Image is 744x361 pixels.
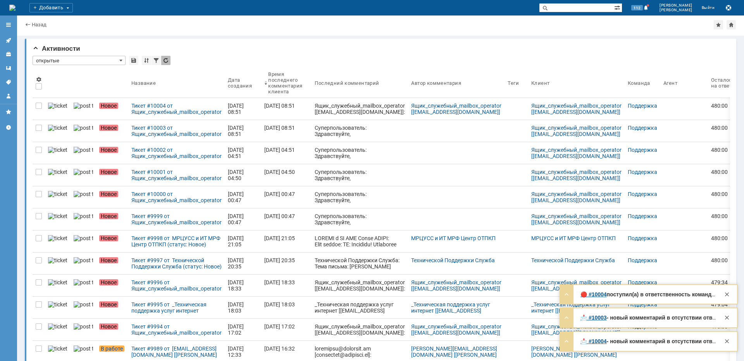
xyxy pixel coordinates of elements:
img: ticket_notification.png [48,125,67,131]
a: Шаблоны комментариев [2,62,15,74]
span: Новое [99,147,118,153]
a: Новое [96,208,128,230]
div: 480:00 [711,213,735,219]
a: Поддержка [628,279,657,285]
a: Тикет #9999 от Ящик_служебный_mailbox_operator [[EMAIL_ADDRESS][DOMAIN_NAME]] (статус: Новое) [128,208,225,230]
div: [DATE] 18:33 [264,279,295,285]
div: Закрыть [722,337,732,346]
a: post ticket.png [71,142,96,164]
div: Закрыть [722,313,732,322]
a: Ящик_служебный_mailbox_operator [[EMAIL_ADDRESS][DOMAIN_NAME]] [531,147,623,159]
div: Дата создания [228,77,252,89]
button: Сохранить лог [724,3,733,12]
a: Поддержка [628,103,657,109]
a: Теги [2,76,15,88]
a: 479:34 [708,275,738,296]
span: Новое [99,279,118,285]
img: post ticket.png [74,213,93,219]
div: [DATE] 18:33 [228,279,245,292]
div: Сохранить вид [129,56,138,65]
a: Тикет #10003 от Ящик_служебный_mailbox_operator [[EMAIL_ADDRESS][DOMAIN_NAME]] (статус: Новое) [128,120,225,142]
div: 480:00 [711,125,735,131]
span: 112 [631,5,643,10]
div: Здравствуйте, Ящик_служебный_mailbox_operator ! Ваше обращение зарегистрировано в Службе Техничес... [580,315,717,321]
a: [DATE] 20:35 [225,253,261,274]
a: 480:00 [708,142,738,164]
div: Осталось на ответ [711,77,735,89]
strong: поступил(а) в ответственность команды. [607,291,718,297]
a: [DATE] 17:02 [225,319,261,340]
div: Суперпользователь: Здравствуйте, Ящик_служебный_mailbox_operator ! Ваше обращение зарегистрирован... [315,147,405,215]
a: ticket_notification.png [45,164,71,186]
img: post ticket.png [74,346,93,352]
a: _Техническая поддержка услуг интернет [[EMAIL_ADDRESS][DOMAIN_NAME]]: Тема письма: Проблемы на ка... [312,297,408,318]
a: [DATE] 18:03 [225,297,261,318]
a: _Техническая поддержка услуг интернет [[EMAIL_ADDRESS][DOMAIN_NAME]] [411,301,491,320]
a: Новое [96,253,128,274]
div: [DATE] 00:47 [228,213,245,225]
a: post ticket.png [71,297,96,318]
div: 480:00 [711,191,735,197]
div: [DATE] 17:02 [228,323,245,336]
a: ticket_notification.png [45,297,71,318]
th: Автор комментария [408,68,505,98]
a: Новое [96,164,128,186]
div: Обновлять список [161,56,170,65]
a: Ящик_служебный_mailbox_operator [[EMAIL_ADDRESS][DOMAIN_NAME]]: Тема письма: [Ticket] (ERTH-35452... [312,275,408,296]
a: Тикет #9997 от Технической Поддержки Служба (статус: Новое) [128,253,225,274]
a: [DATE] 08:51 [261,98,312,120]
div: [DATE] 21:05 [228,235,245,248]
div: Суперпользователь: Здравствуйте, Ящик_служебный_mailbox_operator ! Ваше обращение зарегистрирован... [315,213,405,281]
img: ticket_notification.png [48,147,67,153]
img: ticket_notification.png [48,103,67,109]
a: ticket_notification.png [45,319,71,340]
div: Теги [508,80,519,86]
div: Добавить [29,3,73,12]
span: Новое [99,213,118,219]
div: Тикет #9997 от Технической Поддержки Служба (статус: Новое) [131,257,222,270]
a: Технической Поддержки Служба: Тема письма: [PERSON_NAME] Мост 17стр1 Текст письма: Добрый день. П... [312,253,408,274]
a: Технической Поддержки Служба [411,257,495,263]
div: Суперпользователь: Здравствуйте, Ящик_служебный_mailbox_operator ! Ваше обращение зарегистрирован... [315,169,405,237]
img: ticket_notification.png [48,301,67,308]
div: [DATE] 00:47 [264,213,295,219]
a: Ящик_служебный_mailbox_operator [[EMAIL_ADDRESS][DOMAIN_NAME]] [531,103,623,115]
a: МРЦУСС и ИТ МРФ Центр ОТПКП [411,235,496,241]
a: ticket_notification.png [45,275,71,296]
a: ticket_notification.png [45,230,71,252]
a: Ящик_служебный_mailbox_operator [[EMAIL_ADDRESS][DOMAIN_NAME]] [531,213,623,225]
div: Развернуть [562,290,571,299]
a: Суперпользователь: Здравствуйте, Ящик_служебный_mailbox_operator ! Ваше обращение зарегистрирован... [312,120,408,142]
img: ticket_notification.png [48,191,67,197]
a: ticket_notification.png [45,120,71,142]
span: Новое [99,257,118,263]
img: ticket_notification.png [48,323,67,330]
a: Ящик_служебный_mailbox_operator [[EMAIL_ADDRESS][DOMAIN_NAME]] [531,125,623,137]
div: [DATE] 16:32 [264,346,295,352]
a: [DATE] 20:35 [261,253,312,274]
a: Тикет #10002 от Ящик_служебный_mailbox_operator [[EMAIL_ADDRESS][DOMAIN_NAME]] (статус: Новое) [128,142,225,164]
div: Команда [628,80,650,86]
div: Здравствуйте, Ящик_служебный_mailbox_operator ! Ваше обращение зарегистрировано в Службе Техничес... [580,338,717,345]
img: post ticket.png [74,323,93,330]
a: Суперпользователь: Здравствуйте, Ящик_служебный_mailbox_operator ! Ваше обращение зарегистрирован... [312,142,408,164]
a: [DATE] 00:47 [261,186,312,208]
div: 480:00 [711,235,735,241]
a: 📩 #10004 [580,338,607,344]
a: Новое [96,319,128,340]
img: ticket_notification.png [48,257,67,263]
a: ticket_notification.png [45,253,71,274]
span: В работе [99,346,124,352]
a: 🔴 #10004 [580,291,607,297]
a: [DATE] 17:02 [261,319,312,340]
th: Клиент [528,68,625,98]
div: Тикет #10000 от Ящик_служебный_mailbox_operator [[EMAIL_ADDRESS][DOMAIN_NAME]] (статус: Новое) [131,191,222,203]
a: post ticket.png [71,230,96,252]
div: Тикет #9999 от Ящик_служебный_mailbox_operator [[EMAIL_ADDRESS][DOMAIN_NAME]] (статус: Новое) [131,213,222,225]
th: Дата создания [225,68,261,98]
a: Тикет #9998 от МРЦУСС и ИТ МРФ Центр ОТПКП (статус: Новое) [128,230,225,252]
img: post ticket.png [74,257,93,263]
div: Технической Поддержки Служба: Тема письма: [PERSON_NAME] Мост 17стр1 Текст письма: Добрый день. П... [315,257,405,338]
div: Развернуть [562,313,571,322]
